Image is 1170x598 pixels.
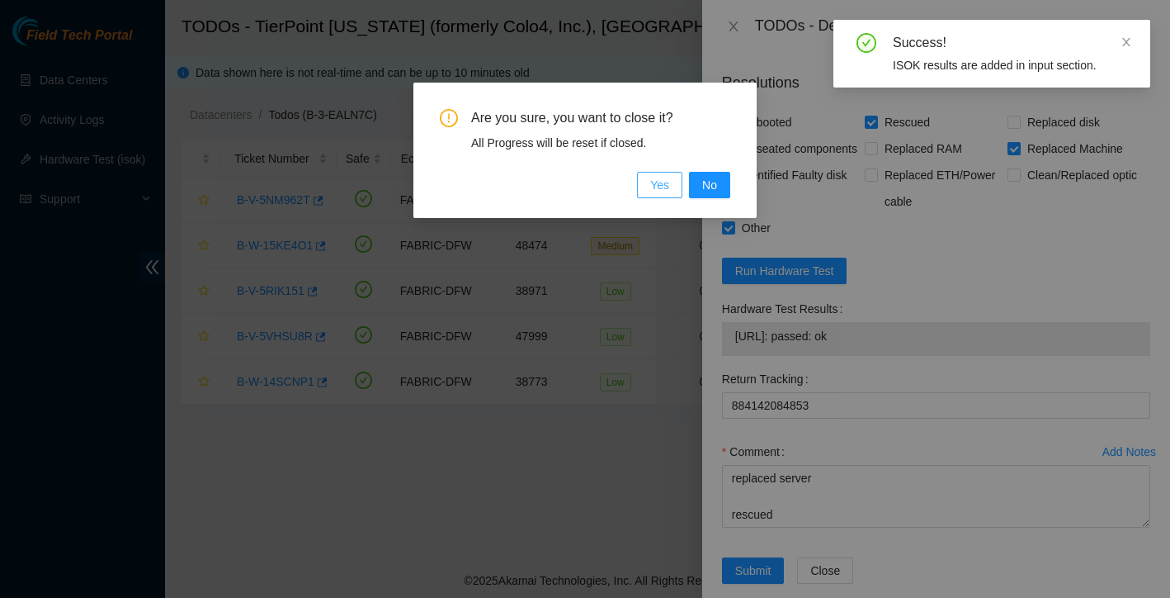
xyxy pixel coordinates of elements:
[1120,36,1132,48] span: close
[637,172,682,198] button: Yes
[650,176,669,194] span: Yes
[893,56,1130,74] div: ISOK results are added in input section.
[471,134,730,152] div: All Progress will be reset if closed.
[440,109,458,127] span: exclamation-circle
[856,33,876,53] span: check-circle
[702,176,717,194] span: No
[893,33,1130,53] div: Success!
[471,109,730,127] span: Are you sure, you want to close it?
[689,172,730,198] button: No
